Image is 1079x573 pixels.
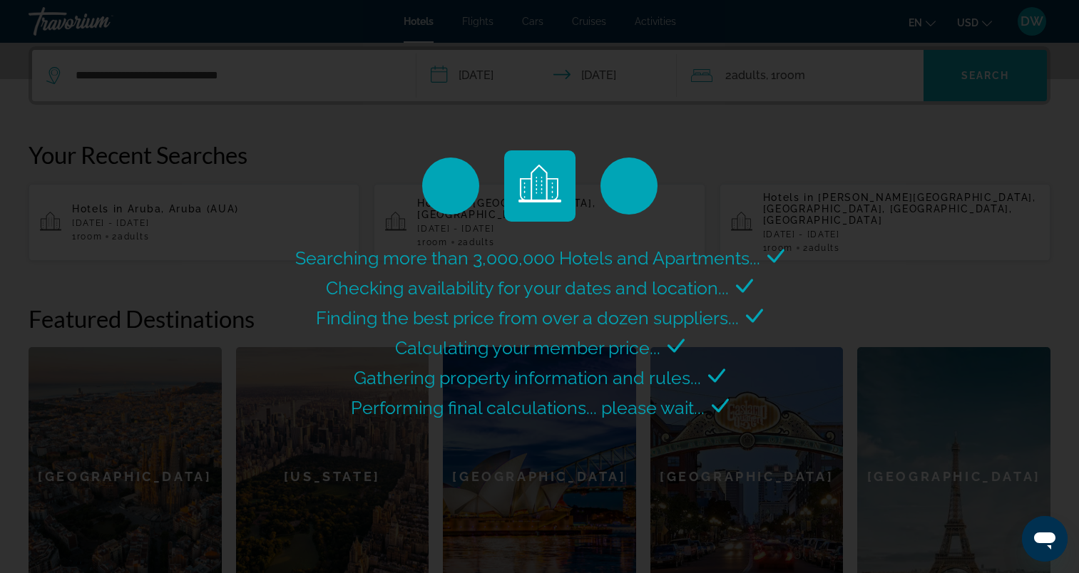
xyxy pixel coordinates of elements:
[326,277,729,299] span: Checking availability for your dates and location...
[1022,516,1068,562] iframe: Button to launch messaging window
[295,247,760,269] span: Searching more than 3,000,000 Hotels and Apartments...
[351,397,705,418] span: Performing final calculations... please wait...
[316,307,739,329] span: Finding the best price from over a dozen suppliers...
[354,367,701,388] span: Gathering property information and rules...
[395,337,660,358] span: Calculating your member price...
